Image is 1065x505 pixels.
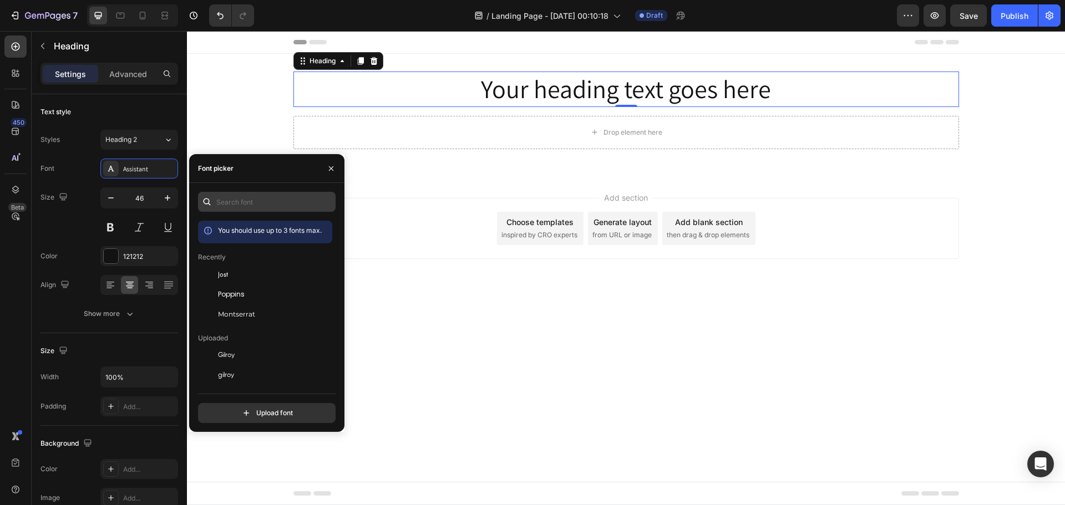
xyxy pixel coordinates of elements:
div: Image [40,493,60,503]
span: Poppins [218,289,245,299]
div: Assistant [123,164,175,174]
span: Gilroy [218,350,235,360]
div: Styles [40,135,60,145]
div: 450 [11,118,27,127]
button: Save [950,4,987,27]
span: Heading 2 [105,135,137,145]
span: / [486,10,489,22]
span: gilroy [218,370,234,380]
span: You should use up to 3 fonts max. [218,226,322,234]
span: Draft [646,11,663,21]
div: Padding [40,401,66,411]
div: Beta [8,203,27,212]
button: Heading 2 [100,130,178,150]
div: Upload font [241,407,293,419]
iframe: Design area [187,31,1065,505]
span: Montserrat [218,309,255,319]
div: Color [40,464,58,474]
div: Font [40,164,54,174]
div: Generate layout [407,185,465,197]
span: Add section [413,161,465,172]
div: Font picker [198,164,234,174]
span: inspired by CRO experts [315,199,390,209]
p: Advanced [109,68,147,80]
p: Settings [55,68,86,80]
div: 121212 [123,252,175,262]
div: Open Intercom Messenger [1027,451,1054,477]
p: Uploaded [198,333,228,343]
span: then drag & drop elements [480,199,562,209]
input: Search font [198,192,336,212]
div: Publish [1001,10,1028,22]
input: Auto [101,367,177,387]
p: Recently [198,252,226,262]
button: Show more [40,304,178,324]
div: Size [40,344,70,359]
div: Undo/Redo [209,4,254,27]
p: 7 [73,9,78,22]
div: Align [40,278,72,293]
div: Text style [40,107,71,117]
div: Choose templates [319,185,387,197]
div: Drop element here [417,97,475,106]
button: 7 [4,4,83,27]
div: Add blank section [488,185,556,197]
span: Landing Page - [DATE] 00:10:18 [491,10,608,22]
div: Background [40,436,94,451]
button: Upload font [198,403,336,423]
div: Width [40,372,59,382]
span: from URL or image [405,199,465,209]
div: Add... [123,402,175,412]
p: Heading [54,39,174,53]
div: Color [40,251,58,261]
div: Size [40,190,70,205]
div: Add... [123,493,175,503]
span: Jost [218,269,228,279]
div: Show more [84,308,135,319]
span: Save [960,11,978,21]
div: Add... [123,465,175,475]
button: Publish [991,4,1038,27]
